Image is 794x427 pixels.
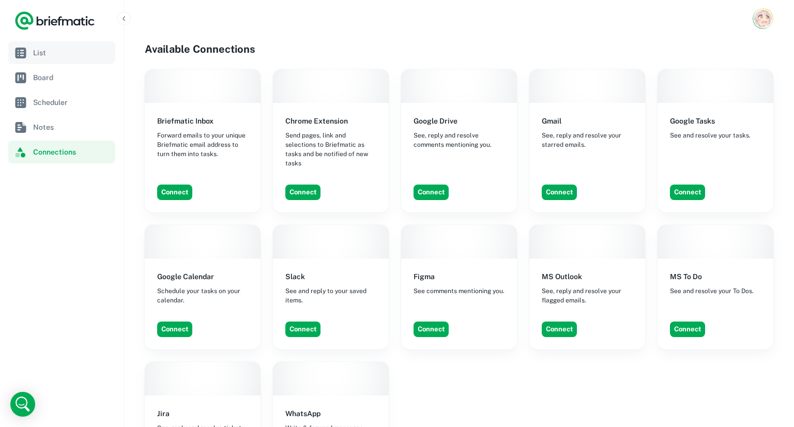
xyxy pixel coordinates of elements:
button: Connect [542,322,577,337]
button: Open help documentation [309,274,313,279]
button: Open help documentation [566,119,570,123]
span: Notes [33,121,111,133]
a: List [8,41,115,64]
button: Connect [414,322,449,337]
span: See, reply and resolve your starred emails. [542,131,633,149]
button: Connect [414,185,449,200]
a: Notes [8,116,115,139]
a: Connections [8,141,115,163]
button: Connect [157,185,192,200]
h6: Google Tasks [670,115,715,127]
h6: MS Outlook [542,271,582,282]
button: Open help documentation [586,274,590,279]
button: Connect [670,322,705,337]
button: Open help documentation [706,274,710,279]
button: Account button [753,8,773,29]
img: Yan [754,10,772,27]
button: Open help documentation [218,119,222,123]
span: Forward emails to your unique Briefmatic email address to turn them into tasks. [157,131,248,159]
span: See, reply and resolve your flagged emails. [542,286,633,305]
a: Scheduler [8,91,115,114]
h6: Chrome Extension [285,115,348,127]
button: Open help documentation [719,119,723,123]
button: Connect [157,322,192,337]
h6: Gmail [542,115,561,127]
h6: Briefmatic Inbox [157,115,213,127]
h6: Google Calendar [157,271,214,282]
button: Connect [285,185,320,200]
span: See and resolve your tasks. [670,131,751,140]
button: Open help documentation [352,119,356,123]
button: Open help documentation [462,119,466,123]
span: See and resolve your To Dos. [670,286,754,296]
button: Open help documentation [439,274,443,279]
button: Open help documentation [325,411,329,416]
h6: Figma [414,271,435,282]
button: Connect [542,185,577,200]
span: Connections [33,146,111,158]
button: Connect [285,322,320,337]
div: Open Intercom Messenger [10,392,35,417]
span: See and reply to your saved items. [285,286,376,305]
span: Board [33,72,111,83]
button: Open help documentation [218,274,222,279]
h6: Jira [157,408,170,419]
h6: WhatsApp [285,408,320,419]
a: Logo [14,10,95,31]
h6: Slack [285,271,305,282]
span: Schedule your tasks on your calendar. [157,286,248,305]
span: Scheduler [33,97,111,108]
button: Open help documentation [174,411,178,416]
a: Board [8,66,115,89]
h4: Available Connections [145,41,773,57]
button: Connect [670,185,705,200]
h6: Google Drive [414,115,457,127]
span: See, reply and resolve comments mentioning you. [414,131,505,149]
span: Send pages, link and selections to Briefmatic as tasks and be notified of new tasks [285,131,376,168]
h6: MS To Do [670,271,702,282]
span: List [33,47,111,58]
span: See comments mentioning you. [414,286,505,296]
